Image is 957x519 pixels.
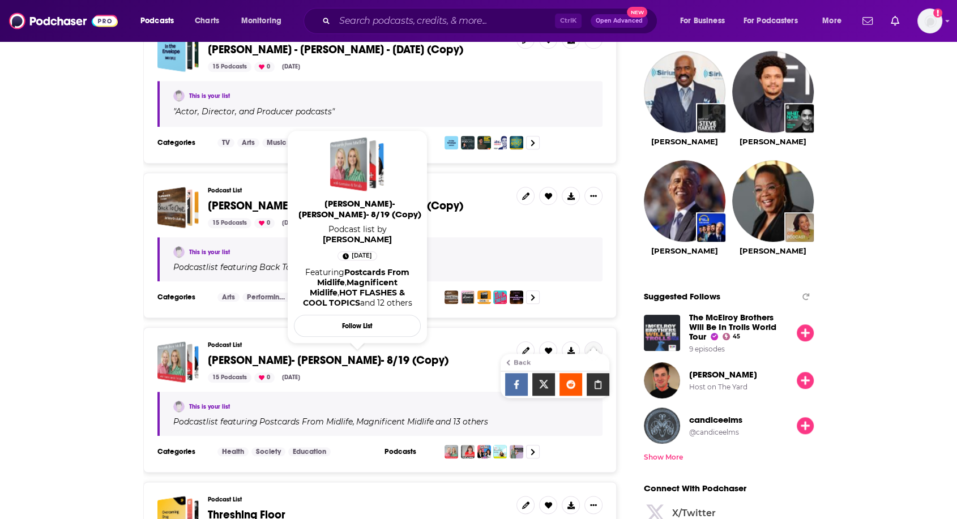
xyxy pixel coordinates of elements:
span: X/Twitter [672,509,716,518]
span: Logged in as Janeowenpr [917,8,942,33]
span: Connect With Podchaser [644,483,746,494]
div: [DATE] [277,372,305,383]
img: Magnificent Midlife [461,445,475,458]
a: Best of The Steve Harvey Morning Show [697,104,725,132]
a: Magnificent Midlife [354,417,434,426]
span: For Business [680,13,725,29]
img: Back To One [445,290,458,304]
img: HOT FLASHES & COOL TOPICS [477,445,491,458]
a: Music [262,138,291,147]
span: Monitoring [241,13,281,29]
img: Podchaser - Follow, Share and Rate Podcasts [9,10,118,32]
div: 15 Podcasts [208,62,251,72]
button: Show More Button [584,496,603,514]
a: [PERSON_NAME] - [PERSON_NAME] - [DATE] (Copy) [208,44,463,56]
div: Host on The Yard [689,383,747,391]
span: For Podcasters [744,13,798,29]
a: TV [217,138,234,147]
span: New [627,7,647,18]
img: Jane Owen [173,246,185,258]
a: Oprah Winfrey [740,246,806,255]
a: Postcards From Midlife [317,267,409,288]
a: Health [217,447,249,456]
p: and 13 others [435,417,488,427]
a: This is your list [189,248,230,256]
img: The Oprah Podcast [785,213,814,242]
a: candiceelms [644,408,680,444]
h3: Podcast List [208,496,507,503]
h3: Categories [157,293,208,302]
img: Barack Obama [644,160,725,242]
span: More [822,13,841,29]
a: This is your list [189,403,230,410]
img: Aiden McCaig [644,362,680,398]
a: Aiden McCaig [689,370,757,379]
img: Oprah Winfrey [732,160,814,242]
span: Jane Owen - Brian DeRozan - Aug 20, 2025 (Copy) [157,187,199,228]
a: Society [251,447,285,456]
a: Back To One [258,263,310,272]
span: The McElroy Brothers Will Be In Trolls World Tour [689,312,776,342]
span: [PERSON_NAME]- [PERSON_NAME]- 8/19 (Copy) [296,198,423,220]
button: Show More Button [584,341,603,359]
img: In the Envelope: The Actor’s Podcast [445,136,458,149]
img: Indie Film Hustle® - A Filmmaking Podcast [510,136,523,149]
h3: Podcasts [384,447,435,456]
a: 45 [723,333,740,340]
a: Barack Obama [651,246,718,255]
a: HOT FLASHES & COOL TOPICS [303,288,405,308]
a: Arts [237,138,259,147]
button: open menu [672,12,739,30]
span: , [353,417,354,427]
span: Open Advanced [596,18,643,24]
img: Postcards From Midlife [445,445,458,458]
a: Share on Facebook [505,373,528,396]
img: The Cinematography Podcast [510,290,523,304]
img: The Love Of Cinema [493,290,507,304]
a: This is your list [189,92,230,100]
a: Share on X/Twitter [532,373,555,396]
img: CinemaJaw [477,290,491,304]
span: [PERSON_NAME] - [PERSON_NAME] - [DATE] (Copy) [208,199,463,213]
a: [PERSON_NAME]- [PERSON_NAME]- 8/19 (Copy) [208,354,448,367]
h3: Categories [157,138,208,147]
button: Follow [797,417,814,434]
span: Jane Owen- Stacey Jackson- 8/19 (Copy) [330,137,384,191]
span: [PERSON_NAME]- [PERSON_NAME]- 8/19 (Copy) [208,353,448,367]
div: 0 [254,218,275,228]
a: Jane Owen- Stacey Jackson- 8/19 (Copy) [157,341,199,383]
a: [PERSON_NAME] - [PERSON_NAME] - [DATE] (Copy) [208,200,463,212]
img: What Now? with Trevor Noah [785,104,814,132]
a: Jane Owen [173,90,185,101]
img: Jane Owen [173,401,185,412]
span: Suggested Follows [644,291,720,302]
span: [DATE] [352,250,372,261]
span: [PERSON_NAME] [689,369,757,380]
img: The Art of Kindness with Robert Peterpaul [493,136,507,149]
div: Search podcasts, credits, & more... [314,8,668,34]
h4: Postcards From Midlife [259,417,353,426]
span: Jane Owen - Maria Soccor - August 20, 2025 (Copy) [157,31,199,72]
span: Charts [195,13,219,29]
div: Back [510,359,531,366]
div: [DATE] [277,218,305,228]
a: Performing Arts [242,293,293,302]
input: Search podcasts, credits, & more... [335,12,555,30]
span: , [345,277,347,288]
a: Steve Harvey [644,51,725,132]
button: Follow [797,324,814,341]
span: " " [173,106,335,117]
img: Trevor Noah [732,51,814,132]
a: Trevor Noah [740,137,806,146]
img: User Profile [917,8,942,33]
svg: Add a profile image [933,8,942,18]
img: The Daily Show: Ears Edition [697,213,725,242]
span: candiceelms [689,414,742,425]
h3: Podcast List [208,187,507,194]
div: Featuring and 12 others [298,267,416,308]
div: Show More [644,453,683,461]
